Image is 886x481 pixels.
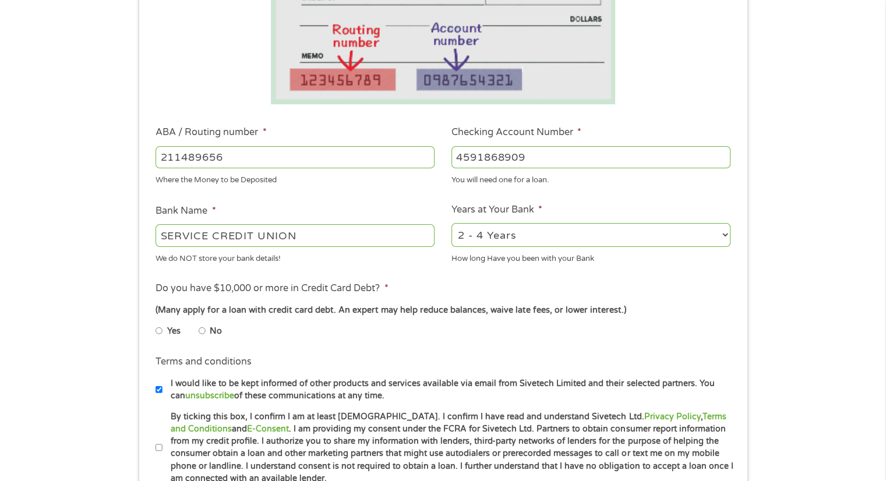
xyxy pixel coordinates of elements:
div: Where the Money to be Deposited [156,171,435,186]
label: No [210,325,222,338]
label: I would like to be kept informed of other products and services available via email from Sivetech... [163,377,734,402]
div: We do NOT store your bank details! [156,249,435,264]
input: 263177916 [156,146,435,168]
label: Years at Your Bank [451,204,542,216]
a: Privacy Policy [644,412,700,422]
div: (Many apply for a loan with credit card debt. An expert may help reduce balances, waive late fees... [156,304,730,317]
label: Checking Account Number [451,126,581,139]
label: Do you have $10,000 or more in Credit Card Debt? [156,282,388,295]
label: ABA / Routing number [156,126,266,139]
label: Yes [167,325,181,338]
label: Bank Name [156,205,216,217]
input: 345634636 [451,146,730,168]
a: E-Consent [247,424,289,434]
a: unsubscribe [185,391,234,401]
a: Terms and Conditions [171,412,726,434]
div: You will need one for a loan. [451,171,730,186]
label: Terms and conditions [156,356,252,368]
div: How long Have you been with your Bank [451,249,730,264]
